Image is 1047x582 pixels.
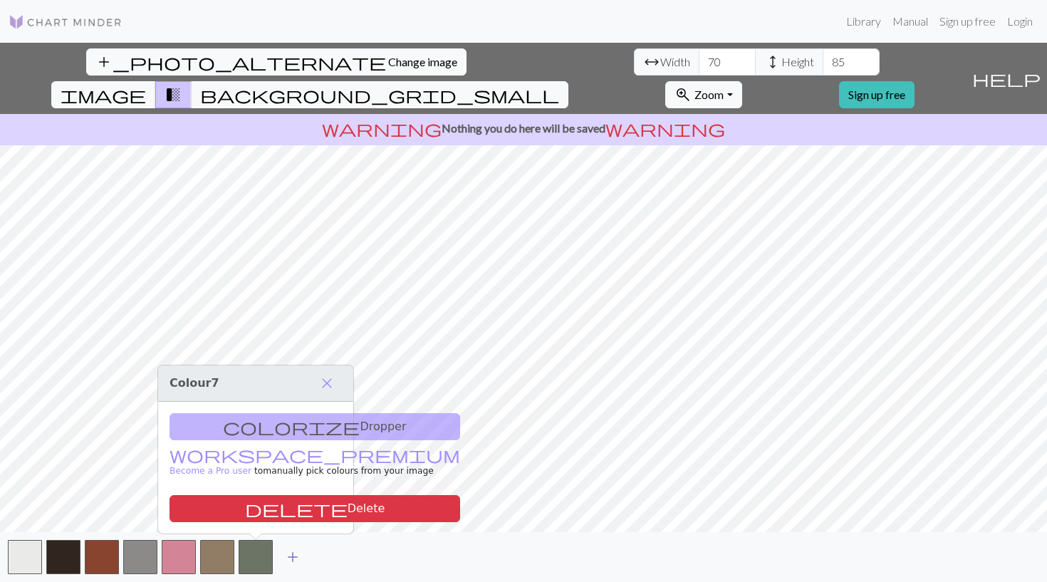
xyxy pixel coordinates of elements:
[284,547,301,567] span: add
[966,43,1047,114] button: Help
[972,68,1041,88] span: help
[694,88,724,101] span: Zoom
[1001,7,1038,36] a: Login
[275,544,311,571] button: Add color
[605,118,725,138] span: warning
[6,120,1041,137] p: Nothing you do here will be saved
[170,495,460,522] button: Delete color
[388,55,457,68] span: Change image
[322,118,442,138] span: warning
[318,373,335,393] span: close
[170,445,460,464] span: workspace_premium
[665,81,741,108] button: Zoom
[887,7,934,36] a: Manual
[781,53,814,71] span: Height
[839,81,915,108] a: Sign up free
[9,14,123,31] img: Logo
[61,85,146,105] span: image
[660,53,690,71] span: Width
[674,85,692,105] span: zoom_in
[643,52,660,72] span: arrow_range
[312,371,342,395] button: Close
[245,499,348,519] span: delete
[170,451,460,476] small: to manually pick colours from your image
[170,376,219,390] span: Colour 7
[764,52,781,72] span: height
[200,85,559,105] span: background_grid_small
[170,451,460,476] a: Become a Pro user
[165,85,182,105] span: transition_fade
[95,52,386,72] span: add_photo_alternate
[840,7,887,36] a: Library
[934,7,1001,36] a: Sign up free
[86,48,467,76] button: Change image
